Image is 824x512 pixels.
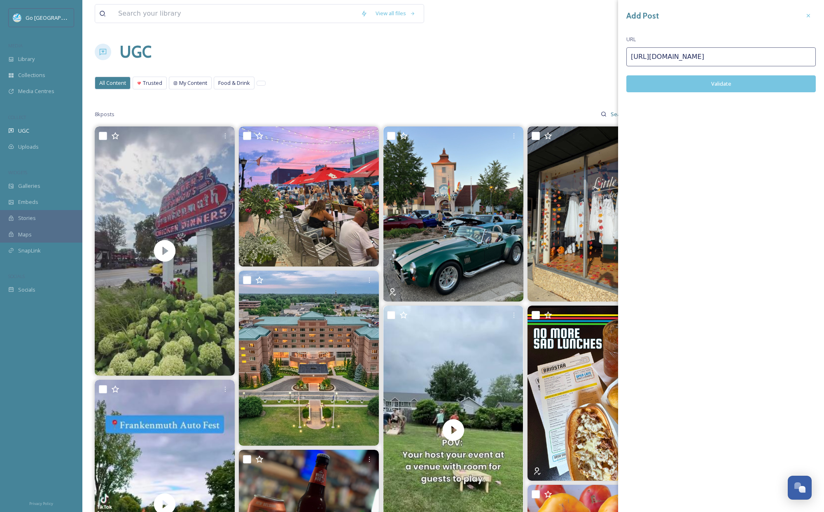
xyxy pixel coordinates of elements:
img: Behind our doors, discover the perfect balance of comfort, luxury, and convenience. Whether you’r... [239,271,379,446]
span: WIDGETS [8,169,27,175]
a: UGC [119,40,152,64]
span: UGC [18,127,29,135]
span: COLLECT [8,114,26,120]
span: Go [GEOGRAPHIC_DATA] [26,14,86,21]
img: thumbnail [95,126,235,375]
img: It's officially Frankenmuth Auto Fest weekend! 🚗💨 Head to Frankenmuth this weekend, September 5-7... [383,126,523,302]
a: Privacy Policy [29,498,53,508]
span: Media Centres [18,87,54,95]
video: 🚗✨ The 42nd Annual Frankenmuth Auto Fest is officially rolling into gear! Classic cars are lining... [95,126,235,375]
span: Collections [18,71,45,79]
span: Socials [18,286,35,294]
span: Food & Drink [218,79,250,87]
span: MEDIA [8,42,23,49]
span: My Content [179,79,207,87]
span: SnapLink [18,247,41,255]
span: URL [626,35,636,43]
span: SOCIALS [8,273,25,279]
button: Validate [626,75,816,92]
span: Library [18,55,35,63]
input: Search [607,106,633,122]
span: Maps [18,231,32,238]
img: We’re here to brighten your day with fresh, satisfying eats that hit the spot. 🍔🥗🍟 #MidlandRestau... [528,306,668,481]
span: Privacy Policy [29,501,53,506]
button: Open Chat [788,476,812,500]
span: Embeds [18,198,38,206]
span: Stories [18,214,36,222]
input: Search your library [114,5,357,23]
a: View all files [371,5,420,21]
span: All Content [99,79,126,87]
span: Trusted [143,79,162,87]
span: 8k posts [95,110,114,118]
img: Grab your ghouls and come to Downtown Bay City for the Fall Into Autumn Open House today & tomorr... [528,126,668,302]
img: Now that the sun has set on our patio and Third Street is back open, we wanted to take a minute t... [239,126,379,267]
span: Uploads [18,143,39,151]
img: GoGreatLogo_MISkies_RegionalTrails%20%281%29.png [13,14,21,22]
h3: Add Post [626,10,659,22]
input: https://www.instagram.com/p/Cp-0BNCLzu8/ [626,47,816,66]
span: Galleries [18,182,40,190]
